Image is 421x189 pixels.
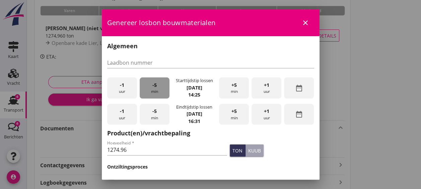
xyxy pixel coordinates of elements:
[102,9,320,36] div: Genereer losbon bouwmaterialen
[264,81,269,89] span: +1
[231,81,237,89] span: +5
[107,129,314,138] h2: Product(en)/vrachtbepaling
[188,118,200,124] strong: 16:31
[264,108,269,115] span: +1
[118,179,155,186] label: Zand gespoeld
[186,111,202,117] strong: [DATE]
[107,104,137,125] div: uur
[252,104,281,125] div: uur
[152,108,157,115] span: -5
[219,77,249,99] div: min
[107,163,314,170] h3: Ontziltingsproces
[248,147,261,154] div: kuub
[120,81,124,89] span: -1
[252,77,281,99] div: uur
[219,104,249,125] div: min
[107,42,314,51] h2: Algemeen
[301,19,309,27] i: close
[295,84,303,92] i: date_range
[176,77,213,84] div: Starttijdstip lossen
[107,57,314,68] input: Laadbon nummer
[107,144,227,155] input: Hoeveelheid *
[231,108,237,115] span: +5
[107,77,137,99] div: uur
[176,104,212,110] div: Eindtijdstip lossen
[295,110,303,118] i: date_range
[232,147,242,154] div: ton
[245,144,264,156] button: kuub
[140,104,169,125] div: min
[186,84,202,91] strong: [DATE]
[188,91,200,98] strong: 14:25
[140,77,169,99] div: min
[120,108,124,115] span: -1
[230,144,245,156] button: ton
[152,81,157,89] span: -5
